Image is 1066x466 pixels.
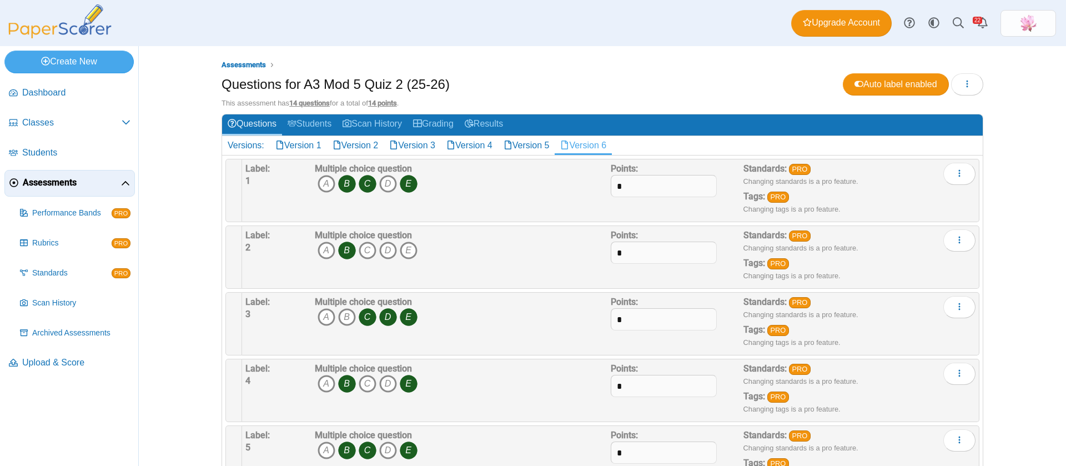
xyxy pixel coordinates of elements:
[408,114,459,135] a: Grading
[359,308,376,326] i: C
[743,230,787,240] b: Standards:
[743,163,787,174] b: Standards:
[318,375,335,393] i: A
[16,200,135,227] a: Performance Bands PRO
[245,230,270,240] b: Label:
[16,260,135,287] a: Standards PRO
[245,363,270,374] b: Label:
[338,442,356,459] i: B
[379,308,397,326] i: D
[379,375,397,393] i: D
[400,175,418,193] i: E
[359,442,376,459] i: C
[971,11,995,36] a: Alerts
[498,136,555,155] a: Version 5
[743,324,765,335] b: Tags:
[767,258,789,269] a: PRO
[943,163,976,185] button: More options
[611,363,638,374] b: Points:
[315,430,412,440] b: Multiple choice question
[16,290,135,317] a: Scan History
[400,242,418,259] i: E
[338,242,356,259] i: B
[112,268,130,278] span: PRO
[32,208,112,219] span: Performance Bands
[338,375,356,393] i: B
[219,58,269,72] a: Assessments
[789,231,811,242] a: PRO
[32,268,112,279] span: Standards
[282,114,337,135] a: Students
[23,177,121,189] span: Assessments
[22,87,130,99] span: Dashboard
[789,430,811,442] a: PRO
[611,230,638,240] b: Points:
[222,98,983,108] div: This assessment has for a total of .
[459,114,509,135] a: Results
[318,175,335,193] i: A
[1019,14,1037,32] img: ps.MuGhfZT6iQwmPTCC
[32,328,130,339] span: Archived Assessments
[4,80,135,107] a: Dashboard
[245,442,250,453] b: 5
[743,244,858,252] small: Changing standards is a pro feature.
[743,405,841,413] small: Changing tags is a pro feature.
[270,136,327,155] a: Version 1
[743,177,858,186] small: Changing standards is a pro feature.
[315,363,412,374] b: Multiple choice question
[555,136,612,155] a: Version 6
[338,175,356,193] i: B
[379,175,397,193] i: D
[245,242,250,253] b: 2
[4,51,134,73] a: Create New
[245,163,270,174] b: Label:
[767,325,789,336] a: PRO
[359,375,376,393] i: C
[384,136,441,155] a: Version 3
[4,140,135,167] a: Students
[611,430,638,440] b: Points:
[854,79,937,89] span: Auto label enabled
[245,375,250,386] b: 4
[379,242,397,259] i: D
[338,308,356,326] i: B
[16,320,135,347] a: Archived Assessments
[22,147,130,159] span: Students
[743,363,787,374] b: Standards:
[743,430,787,440] b: Standards:
[16,230,135,257] a: Rubrics PRO
[743,444,858,452] small: Changing standards is a pro feature.
[359,175,376,193] i: C
[1019,14,1037,32] span: Xinmei Li
[32,298,130,309] span: Scan History
[318,308,335,326] i: A
[368,99,397,107] u: 14 points
[943,229,976,252] button: More options
[791,10,892,37] a: Upgrade Account
[22,357,130,369] span: Upload & Score
[943,429,976,452] button: More options
[289,99,330,107] u: 14 questions
[22,117,122,129] span: Classes
[245,297,270,307] b: Label:
[789,297,811,308] a: PRO
[222,61,266,69] span: Assessments
[318,242,335,259] i: A
[743,205,841,213] small: Changing tags is a pro feature.
[767,392,789,403] a: PRO
[318,442,335,459] i: A
[245,430,270,440] b: Label:
[379,442,397,459] i: D
[400,442,418,459] i: E
[359,242,376,259] i: C
[743,272,841,280] small: Changing tags is a pro feature.
[4,110,135,137] a: Classes
[943,296,976,318] button: More options
[743,391,765,402] b: Tags:
[315,297,412,307] b: Multiple choice question
[400,375,418,393] i: E
[1000,10,1056,37] a: ps.MuGhfZT6iQwmPTCC
[400,308,418,326] i: E
[327,136,384,155] a: Version 2
[337,114,408,135] a: Scan History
